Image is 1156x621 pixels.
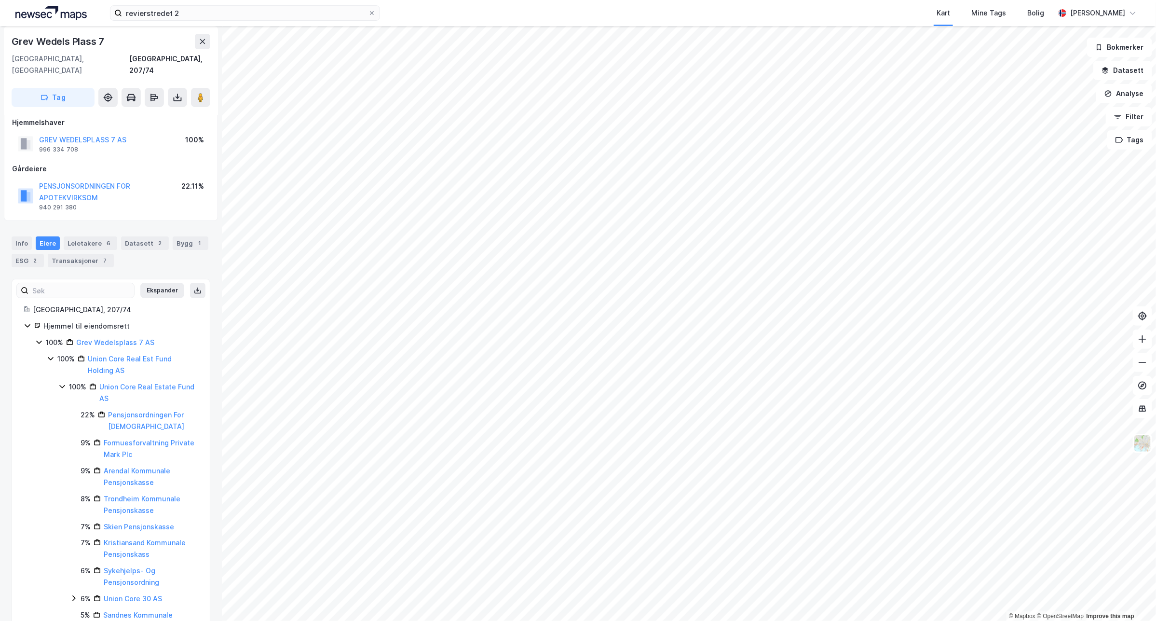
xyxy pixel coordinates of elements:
button: Analyse [1096,84,1152,103]
button: Bokmerker [1087,38,1152,57]
div: ESG [12,254,44,267]
input: Søk på adresse, matrikkel, gårdeiere, leietakere eller personer [122,6,368,20]
div: 5% [81,609,90,621]
div: [GEOGRAPHIC_DATA], 207/74 [129,53,210,76]
a: Sykehjelps- Og Pensjonsordning [104,566,159,586]
div: [GEOGRAPHIC_DATA], [GEOGRAPHIC_DATA] [12,53,129,76]
div: [PERSON_NAME] [1070,7,1125,19]
div: Bygg [173,236,208,250]
a: Skien Pensjonskasse [104,523,174,531]
a: Formuesforvaltning Private Mark Plc [104,439,194,458]
div: 22% [81,409,95,421]
a: Grev Wedelsplass 7 AS [76,338,154,346]
div: 7% [81,521,91,533]
a: Mapbox [1009,613,1035,620]
div: Leietakere [64,236,117,250]
div: Hjemmelshaver [12,117,210,128]
div: Kart [937,7,950,19]
a: Union Core Real Est Fund Holding AS [88,355,172,374]
div: 9% [81,437,91,449]
a: Improve this map [1087,613,1134,620]
img: Z [1133,434,1152,453]
div: 22.11% [181,180,204,192]
div: 1 [195,238,204,248]
div: 9% [81,465,91,477]
div: 6 [104,238,113,248]
div: Gårdeiere [12,163,210,175]
div: 8% [81,493,91,505]
a: Trondheim Kommunale Pensjonskasse [104,495,180,514]
a: OpenStreetMap [1037,613,1084,620]
div: Datasett [121,236,169,250]
div: 7% [81,537,91,549]
div: 100% [69,381,86,393]
img: logo.a4113a55bc3d86da70a041830d287a7e.svg [15,6,87,20]
div: Transaksjoner [48,254,114,267]
div: 6% [81,565,91,577]
div: Bolig [1027,7,1044,19]
button: Ekspander [140,283,184,298]
div: 6% [81,593,91,605]
div: 2 [155,238,165,248]
div: Hjemmel til eiendomsrett [43,320,198,332]
div: Grev Wedels Plass 7 [12,34,106,49]
a: Arendal Kommunale Pensjonskasse [104,467,170,486]
div: 940 291 380 [39,204,77,211]
a: Union Core 30 AS [104,594,162,603]
iframe: Chat Widget [1108,575,1156,621]
div: Mine Tags [971,7,1006,19]
div: Kontrollprogram for chat [1108,575,1156,621]
input: Søk [28,283,134,298]
div: 2 [30,256,40,265]
button: Tag [12,88,95,107]
a: Union Core Real Estate Fund AS [99,383,194,402]
div: 100% [57,353,75,365]
div: 100% [185,134,204,146]
a: Kristiansand Kommunale Pensjonskass [104,538,186,558]
div: 100% [46,337,63,348]
div: 7 [100,256,110,265]
button: Filter [1106,107,1152,126]
button: Datasett [1093,61,1152,80]
div: Eiere [36,236,60,250]
button: Tags [1107,130,1152,150]
a: Pensjonsordningen For [DEMOGRAPHIC_DATA] [108,411,184,430]
div: Info [12,236,32,250]
div: [GEOGRAPHIC_DATA], 207/74 [33,304,198,316]
div: 996 334 708 [39,146,78,153]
